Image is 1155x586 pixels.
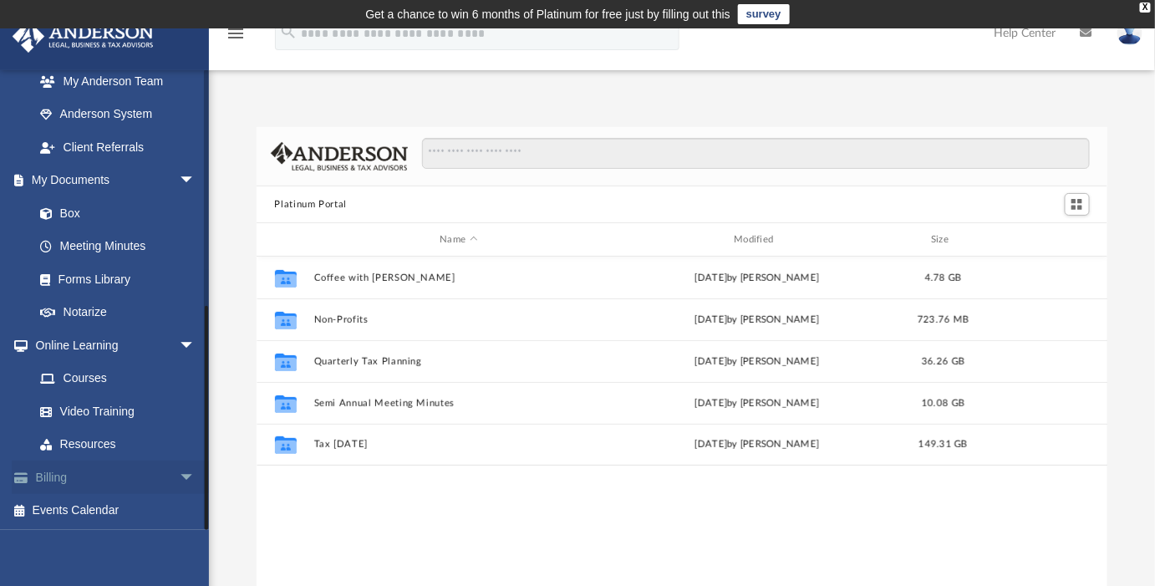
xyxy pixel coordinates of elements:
[909,232,976,247] div: Size
[23,428,212,461] a: Resources
[1117,21,1142,45] img: User Pic
[12,329,212,362] a: Online Learningarrow_drop_down
[23,296,212,329] a: Notarize
[23,64,204,98] a: My Anderson Team
[8,20,159,53] img: Anderson Advisors Platinum Portal
[917,315,968,324] span: 723.76 MB
[179,329,212,363] span: arrow_drop_down
[612,354,903,369] div: [DATE] by [PERSON_NAME]
[313,356,604,367] button: Quarterly Tax Planning
[924,273,961,283] span: 4.78 GB
[922,357,964,366] span: 36.26 GB
[313,398,604,409] button: Semi Annual Meeting Minutes
[23,395,204,428] a: Video Training
[365,4,730,24] div: Get a chance to win 6 months of Platinum for free just by filling out this
[12,461,221,494] a: Billingarrow_drop_down
[179,461,212,495] span: arrow_drop_down
[612,271,903,286] div: [DATE] by [PERSON_NAME]
[612,396,903,411] div: [DATE] by [PERSON_NAME]
[313,232,603,247] div: Name
[918,440,967,449] span: 149.31 GB
[313,273,604,283] button: Coffee with [PERSON_NAME]
[313,439,604,450] button: Tax [DATE]
[263,232,305,247] div: id
[274,197,347,212] button: Platinum Portal
[12,164,212,197] a: My Documentsarrow_drop_down
[1065,193,1090,217] button: Switch to Grid View
[1140,3,1151,13] div: close
[922,399,964,408] span: 10.08 GB
[23,130,212,164] a: Client Referrals
[23,98,212,131] a: Anderson System
[612,437,903,452] div: [DATE] by [PERSON_NAME]
[313,314,604,325] button: Non-Profits
[23,362,212,395] a: Courses
[422,138,1089,170] input: Search files and folders
[179,164,212,198] span: arrow_drop_down
[226,23,246,43] i: menu
[279,23,298,41] i: search
[611,232,902,247] div: Modified
[612,313,903,328] div: [DATE] by [PERSON_NAME]
[23,262,204,296] a: Forms Library
[23,230,212,263] a: Meeting Minutes
[738,4,790,24] a: survey
[12,494,221,527] a: Events Calendar
[984,232,1101,247] div: id
[23,196,204,230] a: Box
[226,32,246,43] a: menu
